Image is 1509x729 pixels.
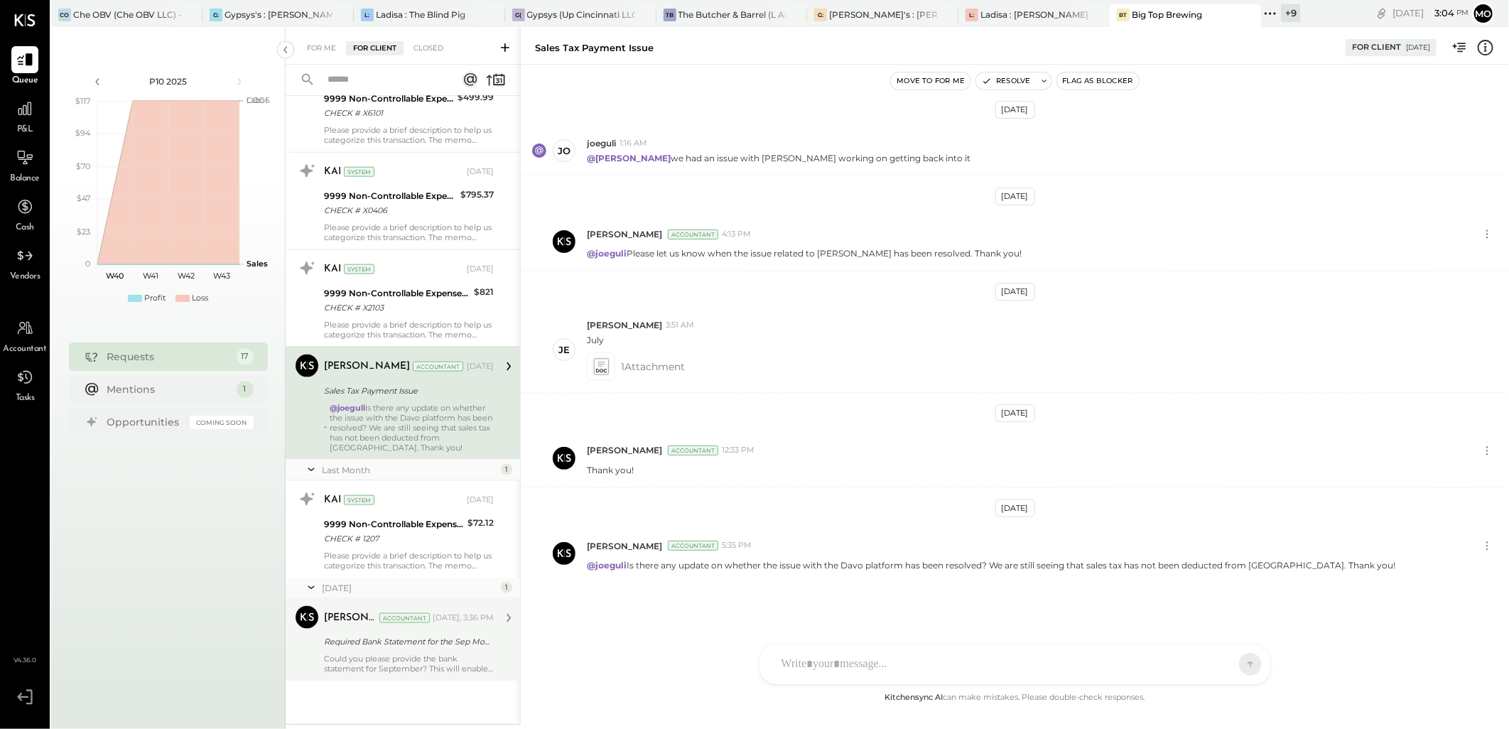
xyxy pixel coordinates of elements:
[143,271,158,281] text: W41
[587,464,634,476] p: Thank you!
[77,193,90,203] text: $47
[1,315,49,356] a: Accountant
[247,95,268,105] text: Labor
[12,75,38,87] span: Queue
[512,9,525,21] div: G(
[460,188,494,202] div: $795.37
[829,9,937,21] div: [PERSON_NAME]'s : [PERSON_NAME]'s
[1,364,49,405] a: Tasks
[668,229,718,239] div: Accountant
[324,654,494,674] div: Could you please provide the bank statement for September? This will enable us to proceed with th...
[1392,6,1469,20] div: [DATE]
[324,493,341,507] div: KAI
[587,152,970,164] p: we had an issue with [PERSON_NAME] working on getting back into it
[1,95,49,136] a: P&L
[433,612,494,624] div: [DATE], 3:36 PM
[237,348,254,365] div: 17
[190,416,254,429] div: Coming Soon
[16,222,34,234] span: Cash
[344,495,374,505] div: System
[344,264,374,274] div: System
[346,41,404,55] div: For Client
[587,444,662,456] span: [PERSON_NAME]
[814,9,827,21] div: G:
[324,286,470,301] div: 9999 Non-Controllable Expenses:Other Income and Expenses:To Be Classified P&L
[587,560,627,571] strong: @joeguli
[995,188,1035,205] div: [DATE]
[587,248,627,259] strong: @joeguli
[324,203,456,217] div: CHECK # X0406
[324,189,456,203] div: 9999 Non-Controllable Expenses:Other Income and Expenses:To Be Classified P&L
[666,320,694,331] span: 3:51 AM
[77,227,90,237] text: $23
[324,106,453,120] div: CHECK # X6101
[587,319,662,331] span: [PERSON_NAME]
[722,540,752,551] span: 5:35 PM
[75,128,91,138] text: $94
[668,445,718,455] div: Accountant
[344,167,374,177] div: System
[1352,42,1401,53] div: For Client
[330,403,494,453] div: Is there any update on whether the issue with the Davo platform has been resolved? We are still s...
[587,137,616,149] span: joeguli
[1,242,49,283] a: Vendors
[1472,2,1495,25] button: Mo
[178,271,195,281] text: W42
[1,46,49,87] a: Queue
[406,41,450,55] div: Closed
[324,384,490,398] div: Sales Tax Payment Issue
[324,531,463,546] div: CHECK # 1207
[76,161,90,171] text: $70
[1375,6,1389,21] div: copy link
[467,361,494,372] div: [DATE]
[237,381,254,398] div: 1
[467,495,494,506] div: [DATE]
[527,9,635,21] div: Gypsys (Up Cincinnati LLC) - Ignite
[73,9,181,21] div: Che OBV (Che OBV LLC) - Ignite
[324,165,341,179] div: KAI
[376,9,465,21] div: Ladisa : The Blind Pig
[324,125,494,145] div: Please provide a brief description to help us categorize this transaction. The memo might be help...
[467,264,494,275] div: [DATE]
[225,9,332,21] div: Gypsys's : [PERSON_NAME] on the levee
[10,173,40,185] span: Balance
[587,334,604,346] p: July
[106,271,124,281] text: W40
[324,92,453,106] div: 9999 Non-Controllable Expenses:Other Income and Expenses:To Be Classified P&L
[10,271,40,283] span: Vendors
[16,392,35,405] span: Tasks
[587,559,1395,571] p: Is there any update on whether the issue with the Davo platform has been resolved? We are still s...
[995,101,1035,119] div: [DATE]
[324,551,494,571] div: Please provide a brief description to help us categorize this transaction. The memo might be help...
[458,90,494,104] div: $499.99
[324,611,377,625] div: [PERSON_NAME]
[587,540,662,552] span: [PERSON_NAME]
[324,517,463,531] div: 9999 Non-Controllable Expenses:Other Income and Expenses:To Be Classified P&L
[322,582,497,594] div: [DATE]
[85,259,90,269] text: 0
[4,343,47,356] span: Accountant
[58,9,71,21] div: CO
[324,360,410,374] div: [PERSON_NAME]
[324,320,494,340] div: Please provide a brief description to help us categorize this transaction. The memo might be help...
[1,193,49,234] a: Cash
[322,464,497,476] div: Last Month
[324,262,341,276] div: KAI
[75,96,90,106] text: $117
[107,350,229,364] div: Requests
[324,635,490,649] div: Required Bank Statement for the Sep Month
[535,41,654,55] div: Sales Tax Payment Issue
[107,382,229,396] div: Mentions
[17,124,33,136] span: P&L
[620,138,647,149] span: 1:16 AM
[980,9,1088,21] div: Ladisa : [PERSON_NAME] in the Alley
[467,166,494,178] div: [DATE]
[1281,4,1301,22] div: + 9
[1406,43,1430,53] div: [DATE]
[474,285,494,299] div: $821
[501,464,512,475] div: 1
[1,144,49,185] a: Balance
[324,301,470,315] div: CHECK # X2103
[144,293,166,304] div: Profit
[722,445,754,456] span: 12:33 PM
